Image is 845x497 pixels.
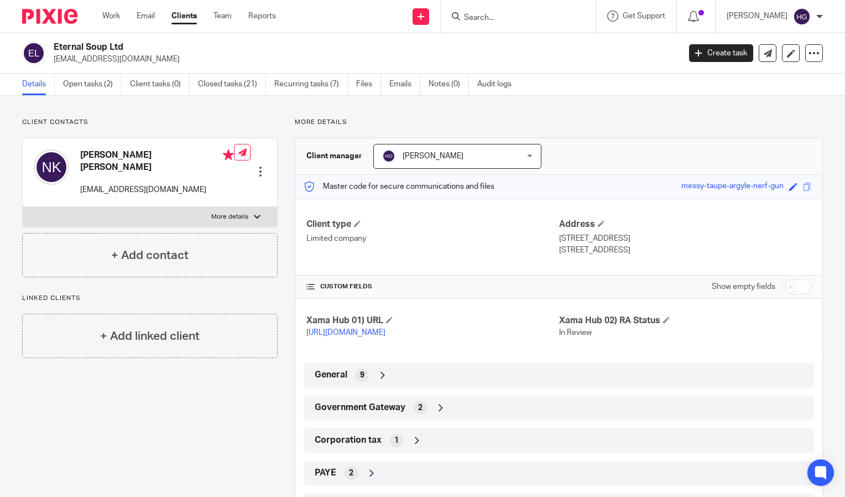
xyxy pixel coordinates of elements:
p: [EMAIL_ADDRESS][DOMAIN_NAME] [80,184,234,195]
h4: Xama Hub 01) URL [306,315,559,327]
h4: Xama Hub 02) RA Status [559,315,811,327]
p: [STREET_ADDRESS] [559,233,811,244]
span: Get Support [623,12,665,20]
h4: + Add linked client [100,328,200,345]
a: Audit logs [477,74,520,95]
p: [PERSON_NAME] [727,11,787,22]
a: Emails [389,74,420,95]
a: Closed tasks (21) [198,74,266,95]
a: Reports [248,11,276,22]
a: Files [356,74,381,95]
a: Recurring tasks (7) [274,74,348,95]
span: PAYE [315,467,336,479]
h2: Eternal Soup Ltd [54,42,549,53]
span: 1 [394,435,399,446]
span: Corporation tax [315,434,382,446]
p: [STREET_ADDRESS] [559,245,811,256]
p: [EMAIL_ADDRESS][DOMAIN_NAME] [54,54,672,65]
span: 2 [418,402,422,413]
a: Email [137,11,155,22]
span: 2 [349,468,353,479]
a: Client tasks (0) [130,74,190,95]
p: More details [295,118,823,127]
span: [PERSON_NAME] [403,152,463,160]
a: Team [213,11,232,22]
div: messy-taupe-argyle-nerf-gun [681,180,784,193]
span: In Review [559,329,592,336]
h4: [PERSON_NAME] [PERSON_NAME] [80,149,234,173]
p: Client contacts [22,118,278,127]
img: svg%3E [793,8,811,25]
i: Primary [223,149,234,161]
a: Create task [689,44,753,62]
h4: Client type [306,219,559,230]
img: svg%3E [22,42,45,65]
a: Open tasks (2) [63,74,122,95]
img: Pixie [22,9,77,24]
span: Government Gateway [315,402,405,413]
img: svg%3E [34,149,69,185]
span: General [315,369,347,381]
a: Clients [171,11,197,22]
img: svg%3E [382,149,395,163]
h4: Address [559,219,811,230]
label: Show empty fields [712,281,775,292]
p: Master code for secure communications and files [304,181,494,192]
h3: Client manager [306,151,362,162]
span: 9 [360,370,364,381]
a: Notes (0) [429,74,469,95]
a: Details [22,74,55,95]
p: Limited company [306,233,559,244]
h4: + Add contact [111,247,189,264]
p: More details [211,213,248,221]
a: [URL][DOMAIN_NAME] [306,329,385,336]
a: Work [102,11,120,22]
input: Search [463,13,562,23]
p: Linked clients [22,294,278,303]
h4: CUSTOM FIELDS [306,282,559,291]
